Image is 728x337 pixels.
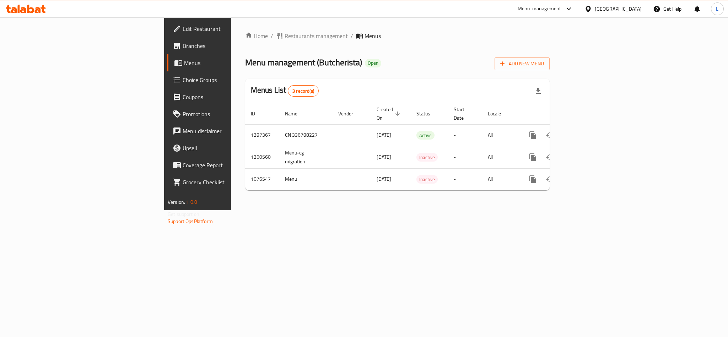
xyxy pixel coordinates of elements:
[251,109,264,118] span: ID
[279,168,333,190] td: Menu
[288,88,318,94] span: 3 record(s)
[279,124,333,146] td: CN 336788227
[524,149,541,166] button: more
[183,110,280,118] span: Promotions
[167,88,286,105] a: Coupons
[338,109,362,118] span: Vendor
[595,5,642,13] div: [GEOGRAPHIC_DATA]
[448,124,482,146] td: -
[377,105,402,122] span: Created On
[167,20,286,37] a: Edit Restaurant
[245,32,550,40] nav: breadcrumb
[518,5,561,13] div: Menu-management
[416,175,438,184] div: Inactive
[168,217,213,226] a: Support.OpsPlatform
[416,153,438,162] div: Inactive
[488,109,510,118] span: Locale
[245,54,362,70] span: Menu management ( Butcherista )
[365,59,381,67] div: Open
[167,157,286,174] a: Coverage Report
[482,146,519,168] td: All
[167,123,286,140] a: Menu disclaimer
[167,105,286,123] a: Promotions
[167,54,286,71] a: Menus
[541,149,559,166] button: Change Status
[186,197,197,207] span: 1.0.0
[716,5,718,13] span: L
[377,130,391,140] span: [DATE]
[377,174,391,184] span: [DATE]
[184,59,280,67] span: Menus
[365,32,381,40] span: Menus
[167,37,286,54] a: Branches
[541,171,559,188] button: Change Status
[416,153,438,162] span: Inactive
[168,197,185,207] span: Version:
[416,131,435,140] span: Active
[167,71,286,88] a: Choice Groups
[183,93,280,101] span: Coupons
[524,171,541,188] button: more
[168,210,200,219] span: Get support on:
[482,124,519,146] td: All
[279,146,333,168] td: Menu-cg migration
[500,59,544,68] span: Add New Menu
[251,85,319,97] h2: Menus List
[524,127,541,144] button: more
[416,109,440,118] span: Status
[183,144,280,152] span: Upsell
[365,60,381,66] span: Open
[183,127,280,135] span: Menu disclaimer
[416,175,438,184] span: Inactive
[377,152,391,162] span: [DATE]
[519,103,598,125] th: Actions
[183,161,280,169] span: Coverage Report
[183,76,280,84] span: Choice Groups
[245,103,598,190] table: enhanced table
[448,146,482,168] td: -
[530,82,547,99] div: Export file
[288,85,319,97] div: Total records count
[351,32,353,40] li: /
[167,140,286,157] a: Upsell
[285,32,348,40] span: Restaurants management
[482,168,519,190] td: All
[448,168,482,190] td: -
[167,174,286,191] a: Grocery Checklist
[183,42,280,50] span: Branches
[183,25,280,33] span: Edit Restaurant
[276,32,348,40] a: Restaurants management
[285,109,307,118] span: Name
[541,127,559,144] button: Change Status
[454,105,474,122] span: Start Date
[495,57,550,70] button: Add New Menu
[183,178,280,186] span: Grocery Checklist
